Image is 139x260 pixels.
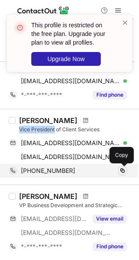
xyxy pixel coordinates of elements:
div: VP Business Development and Strategic Partnerships [19,201,134,209]
span: [EMAIL_ADDRESS][DOMAIN_NAME] [21,139,120,147]
img: error [13,21,27,35]
button: Reveal Button [93,91,127,99]
button: Reveal Button [93,214,127,223]
div: [PERSON_NAME] [19,192,77,201]
div: [PERSON_NAME] [19,116,77,125]
span: [PHONE_NUMBER] [21,167,75,175]
button: Reveal Button [93,242,127,251]
img: ContactOut v5.3.10 [17,5,69,16]
span: [EMAIL_ADDRESS][DOMAIN_NAME] [21,229,111,237]
span: [EMAIL_ADDRESS][DOMAIN_NAME] [21,215,87,223]
header: This profile is restricted on the free plan. Upgrade your plan to view all profiles. [31,21,111,47]
span: [EMAIL_ADDRESS][DOMAIN_NAME] [21,153,120,161]
button: Upgrade Now [31,52,101,66]
span: Upgrade Now [47,55,85,62]
div: Vice President of Client Services [19,126,134,133]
